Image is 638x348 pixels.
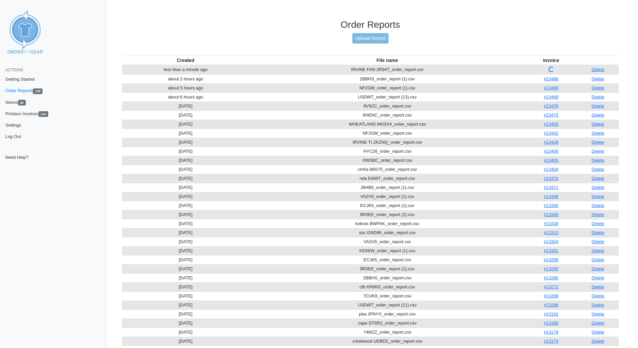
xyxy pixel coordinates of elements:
[33,88,43,94] span: 145
[544,239,558,244] a: #13304
[352,33,388,44] a: Upload Report
[592,185,605,190] a: Delete
[592,339,605,344] a: Delete
[250,264,525,273] td: 9R3EE_order_report (1).csv
[544,76,558,81] a: #13496
[592,248,605,253] a: Delete
[122,219,250,228] td: [DATE]
[544,185,558,190] a: #13371
[250,174,525,183] td: nda E689T_order_report.csv
[122,201,250,210] td: [DATE]
[250,201,525,210] td: ECJ6S_order_report (1).csv
[122,237,250,246] td: [DATE]
[592,230,605,235] a: Delete
[122,328,250,337] td: [DATE]
[122,246,250,255] td: [DATE]
[592,140,605,145] a: Delete
[544,113,558,118] a: #13475
[592,221,605,226] a: Delete
[122,101,250,111] td: [DATE]
[592,212,605,217] a: Delete
[39,111,48,117] span: 144
[122,147,250,156] td: [DATE]
[544,131,558,136] a: #13442
[592,194,605,199] a: Delete
[544,103,558,109] a: #13476
[250,65,525,75] td: IRVINE FAN 2R94T_order_report.csv
[544,321,558,326] a: #13180
[122,129,250,138] td: [DATE]
[250,337,525,346] td: crestwood UDBD2_order_report.csv
[250,300,525,309] td: U3DWT_order_report (11).csv
[122,174,250,183] td: [DATE]
[592,293,605,298] a: Delete
[592,167,605,172] a: Delete
[592,239,605,244] a: Delete
[592,176,605,181] a: Delete
[250,183,525,192] td: J8HB9_order_report (1).csv
[544,293,558,298] a: #13268
[544,203,558,208] a: #13346
[250,319,525,328] td: cape DT6R2_order_report.csv
[250,192,525,201] td: VA2V9_order_report (1).csv
[250,237,525,246] td: VA2V9_order_report.csv
[250,328,525,337] td: 74MZZ_order_report.csv
[122,65,250,75] td: less than a minute ago
[544,122,558,127] a: #13453
[544,330,558,335] a: #13179
[5,68,23,72] span: Actions
[122,309,250,319] td: [DATE]
[592,203,605,208] a: Delete
[544,257,558,262] a: #13299
[250,120,525,129] td: WHEATLAND MG5X4_order_report.csv
[122,56,250,65] th: Created
[592,122,605,127] a: Delete
[250,255,525,264] td: ECJ6S_order_report.csv
[122,228,250,237] td: [DATE]
[592,275,605,280] a: Delete
[250,101,525,111] td: 8V9ZC_order_report.csv
[250,219,525,228] td: kobras BWPAK_order_report.csv
[592,302,605,307] a: Delete
[544,212,558,217] a: #13345
[250,165,525,174] td: cmha 88G75_order_report.csv
[122,255,250,264] td: [DATE]
[250,147,525,156] td: HYC28_order_report.csv
[122,273,250,282] td: [DATE]
[525,56,577,65] th: Invoice
[122,111,250,120] td: [DATE]
[544,94,558,99] a: #13489
[544,266,558,271] a: #13295
[592,103,605,109] a: Delete
[250,156,525,165] td: XWSBC_order_report.csv
[544,339,558,344] a: #13174
[544,167,558,172] a: #13404
[544,248,558,253] a: #13301
[250,246,525,255] td: K5SKW_order_report (1).csv
[122,192,250,201] td: [DATE]
[122,319,250,328] td: [DATE]
[544,275,558,280] a: #13286
[250,56,525,65] th: File name
[544,221,558,226] a: #13338
[544,158,558,163] a: #13405
[250,282,525,291] td: cfb KR86G_order_report.csv
[18,100,26,106] span: 85
[250,138,525,147] td: IRVINE TI ZKZNQ_order_report.csv
[122,138,250,147] td: [DATE]
[250,273,525,282] td: 2BBHS_order_report.csv
[592,149,605,154] a: Delete
[592,330,605,335] a: Delete
[122,19,619,30] h3: Order Reports
[544,149,558,154] a: #13406
[122,156,250,165] td: [DATE]
[544,302,558,307] a: #13266
[250,92,525,101] td: U3DWT_order_report (13).csv
[122,300,250,309] td: [DATE]
[250,291,525,300] td: 7CUK9_order_report.csv
[250,129,525,138] td: NF2GM_order_report.csv
[122,210,250,219] td: [DATE]
[250,74,525,83] td: 2BBHS_order_report (1).csv
[122,120,250,129] td: [DATE]
[250,309,525,319] td: pba JPNYX_order_report.csv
